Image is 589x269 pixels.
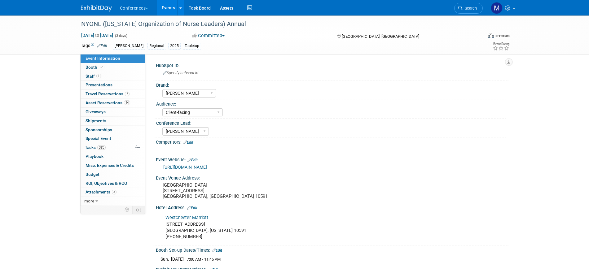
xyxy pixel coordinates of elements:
a: [URL][DOMAIN_NAME] [163,165,207,170]
span: Budget [86,172,99,177]
td: [DATE] [171,256,184,262]
div: Regional [147,43,166,49]
div: NYONL ([US_STATE] Organization of Nurse Leaders) Annual [79,19,473,30]
div: Event Format [446,32,510,41]
span: Travel Reservations [86,91,130,96]
img: ExhibitDay [81,5,112,11]
a: Booth [81,63,145,72]
span: Misc. Expenses & Credits [86,163,134,168]
div: Conference Lead: [156,119,506,126]
span: Presentations [86,82,112,87]
span: [GEOGRAPHIC_DATA], [GEOGRAPHIC_DATA] [342,34,419,39]
a: Edit [187,158,198,162]
pre: [GEOGRAPHIC_DATA] [STREET_ADDRESS]. [GEOGRAPHIC_DATA], [GEOGRAPHIC_DATA] 10591 [163,182,296,199]
span: ROI, Objectives & ROO [86,181,127,186]
div: In-Person [495,33,510,38]
a: Special Event [81,134,145,143]
img: Format-Inperson.png [488,33,494,38]
span: 14 [124,100,130,105]
div: Brand: [156,80,506,88]
td: Sun. [160,256,171,262]
span: Giveaways [86,109,106,114]
a: Asset Reservations14 [81,99,145,107]
a: Giveaways [81,108,145,116]
div: Tabletop [183,43,201,49]
div: Event Venue Address: [156,173,508,181]
td: Toggle Event Tabs [132,206,145,214]
span: Staff [86,74,101,79]
span: [DATE] [DATE] [81,33,113,38]
div: Booth Set-up Dates/Times: [156,245,508,254]
span: to [94,33,100,38]
div: Event Rating [493,42,509,46]
a: Staff1 [81,72,145,81]
span: Search [463,6,477,11]
div: 2025 [168,43,181,49]
img: Marygrace LeGros [491,2,503,14]
span: more [84,198,94,203]
td: Personalize Event Tab Strip [122,206,133,214]
a: Search [454,3,483,14]
div: [PERSON_NAME] [113,43,145,49]
a: Event Information [81,54,145,63]
span: Tasks [85,145,106,150]
span: Sponsorships [86,127,112,132]
button: Committed [190,33,227,39]
a: ROI, Objectives & ROO [81,179,145,188]
span: Shipments [86,118,106,123]
div: Audience: [156,99,506,107]
a: Sponsorships [81,126,145,134]
a: Attachments3 [81,188,145,197]
span: 38% [97,145,106,150]
div: HubSpot ID: [156,61,508,69]
span: Event Information [86,56,120,61]
span: (3 days) [114,34,127,38]
a: Playbook [81,152,145,161]
a: Shipments [81,117,145,125]
a: Edit [97,44,107,48]
a: Tasks38% [81,143,145,152]
span: Specify hubspot id [163,71,198,75]
i: Booth reservation complete [100,65,103,69]
span: 7:00 AM - 11:45 AM [187,257,221,262]
td: Tags [81,42,107,50]
div: Competitors: [156,137,508,145]
span: Playbook [86,154,103,159]
span: Attachments [86,189,116,194]
span: 1 [96,74,101,78]
a: Edit [212,248,222,253]
span: Booth [86,65,104,70]
a: Edit [183,140,193,145]
a: Presentations [81,81,145,89]
span: Asset Reservations [86,100,130,105]
a: Travel Reservations2 [81,90,145,98]
a: Budget [81,170,145,179]
a: Westchester Marriott [165,215,208,220]
a: Edit [187,206,197,210]
div: Hotel Address: [156,203,508,211]
a: Misc. Expenses & Credits [81,161,145,170]
a: more [81,197,145,206]
span: 3 [112,190,116,194]
span: 2 [125,92,130,96]
div: [STREET_ADDRESS] [GEOGRAPHIC_DATA], [US_STATE] 10591 [PHONE_NUMBER] [161,212,440,243]
div: Event Website: [156,155,508,163]
span: Special Event [86,136,111,141]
